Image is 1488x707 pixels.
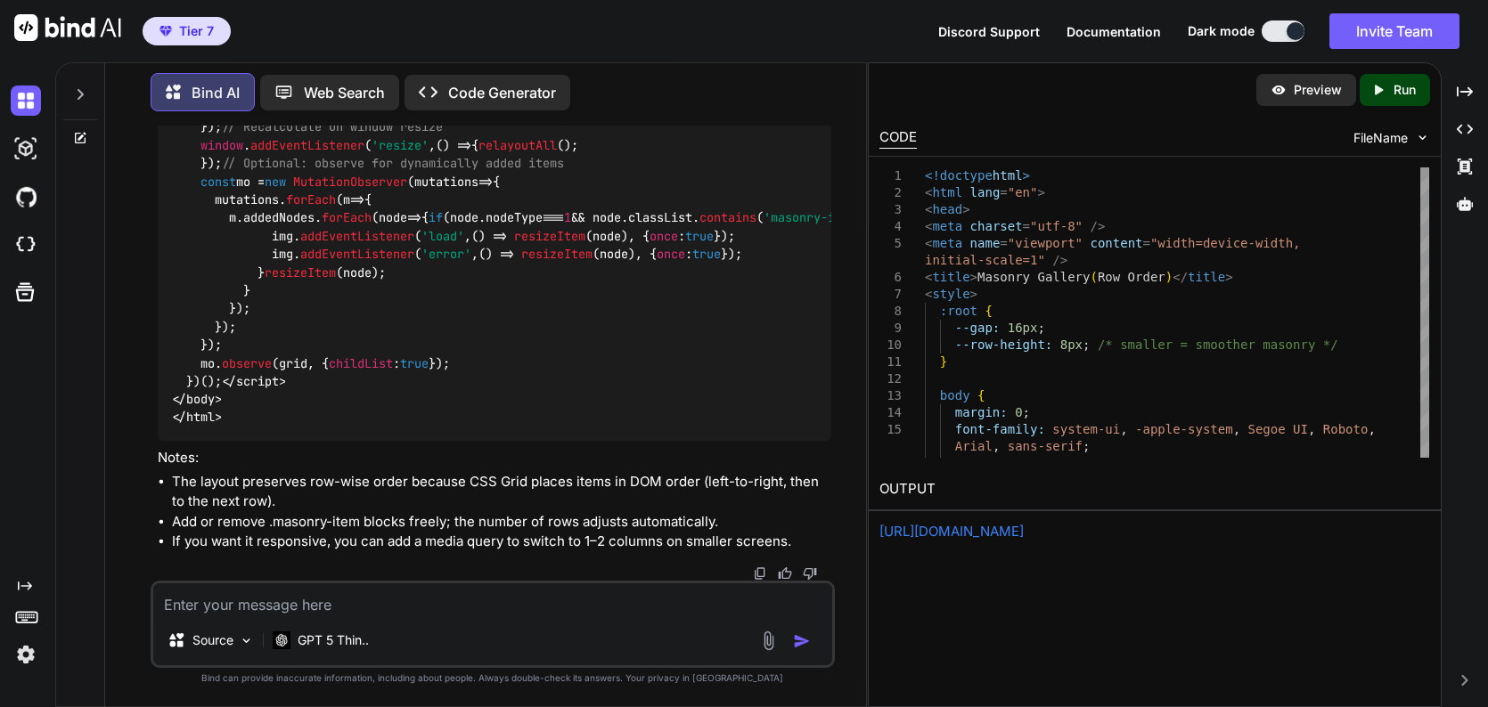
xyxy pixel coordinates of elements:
[940,354,947,369] span: }
[143,17,231,45] button: premiumTier 7
[963,202,970,216] span: >
[1226,270,1233,284] span: >
[879,370,902,387] div: 12
[243,209,315,225] span: addedNodes
[486,209,543,225] span: nodeType
[448,82,556,103] p: Code Generator
[1038,185,1045,199] span: >
[11,182,41,212] img: githubDark
[400,355,429,371] span: true
[764,209,863,225] span: 'masonry-item'
[925,236,932,250] span: <
[329,355,393,371] span: childList
[1023,219,1030,233] span: =
[429,209,443,225] span: if
[879,387,902,404] div: 13
[192,631,233,649] p: Source
[372,137,429,153] span: 'resize'
[298,631,369,649] p: GPT 5 Thin..
[192,82,240,103] p: Bind AI
[379,209,421,225] span: =>
[1135,422,1233,436] span: -apple-system
[265,264,336,280] span: resizeItem
[186,391,215,407] span: body
[322,209,372,225] span: forEach
[1353,129,1408,147] span: FileName
[186,410,215,426] span: html
[879,201,902,218] div: 3
[222,373,286,389] span: </ >
[222,118,443,134] span: // Recalculate on window resize
[1098,337,1338,352] span: /* smaller = smoother masonry */
[293,174,407,190] span: MutationObserver
[1008,185,1038,199] span: "en"
[11,230,41,260] img: cloudideIcon
[172,532,831,552] li: If you want it responsive, you can add a media query to switch to 1–2 columns on smaller screens.
[933,270,970,284] span: title
[933,185,963,199] span: html
[879,337,902,353] div: 10
[478,137,557,153] span: relayoutAll
[1060,337,1083,352] span: 8px
[1083,439,1090,453] span: ;
[300,228,414,244] span: addEventListener
[803,566,817,581] img: dislike
[1083,337,1090,352] span: ;
[14,14,121,41] img: Bind AI
[1121,422,1128,436] span: ,
[993,168,1023,183] span: html
[692,246,721,262] span: true
[1233,422,1240,436] span: ,
[1091,219,1106,233] span: />
[1165,270,1173,284] span: )
[970,236,1001,250] span: name
[1067,24,1161,39] span: Documentation
[1008,439,1083,453] span: sans-serif
[955,456,1038,470] span: background:
[11,134,41,164] img: darkAi-studio
[955,422,1045,436] span: font-family:
[925,168,993,183] span: <!doctype
[514,228,585,244] span: resizeItem
[657,246,685,262] span: once
[970,287,977,301] span: >
[1016,405,1023,419] span: 0
[304,82,385,103] p: Web Search
[414,174,493,190] span: =>
[1038,456,1091,470] span: #fafafa
[879,421,902,438] div: 15
[879,167,902,184] div: 1
[11,639,41,670] img: settings
[955,405,1008,419] span: margin:
[879,455,902,472] div: 16
[940,388,970,402] span: body
[993,439,1000,453] span: ,
[158,448,831,468] p: Notes:
[955,337,1053,352] span: --row-height:
[1369,422,1376,436] span: ,
[879,523,1024,540] a: [URL][DOMAIN_NAME]
[879,218,902,235] div: 4
[879,184,902,201] div: 2
[521,246,593,262] span: resizeItem
[879,286,902,303] div: 7
[879,127,917,149] div: CODE
[955,321,1001,335] span: --gap:
[925,270,932,284] span: <
[1091,270,1098,284] span: (
[879,269,902,286] div: 6
[685,228,714,244] span: true
[933,236,963,250] span: meta
[1038,321,1045,335] span: ;
[1067,22,1161,41] button: Documentation
[1188,270,1225,284] span: title
[159,26,172,37] img: premium
[1415,130,1430,145] img: chevron down
[977,388,985,402] span: {
[869,468,1440,510] h2: OUTPUT
[421,246,471,262] span: 'error'
[421,228,464,244] span: 'load'
[250,137,364,153] span: addEventListener
[970,270,977,284] span: >
[343,191,350,207] span: m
